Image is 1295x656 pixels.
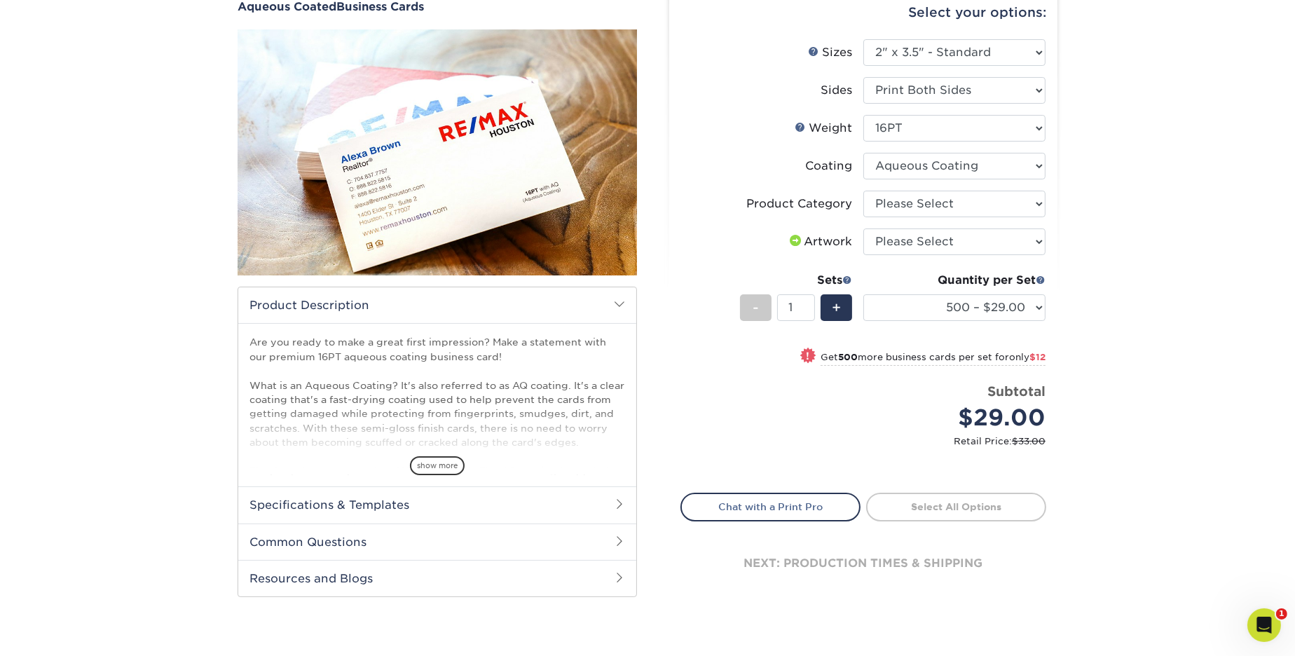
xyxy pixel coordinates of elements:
[863,272,1046,289] div: Quantity per Set
[238,287,636,323] h2: Product Description
[680,493,861,521] a: Chat with a Print Pro
[795,120,852,137] div: Weight
[821,82,852,99] div: Sides
[821,352,1046,366] small: Get more business cards per set for
[692,435,1046,448] small: Retail Price:
[808,44,852,61] div: Sizes
[410,456,465,475] span: show more
[838,352,858,362] strong: 500
[1012,436,1046,446] span: $33.00
[238,486,636,523] h2: Specifications & Templates
[753,297,759,318] span: -
[238,524,636,560] h2: Common Questions
[866,493,1046,521] a: Select All Options
[807,349,810,364] span: !
[832,297,841,318] span: +
[874,401,1046,435] div: $29.00
[1247,608,1281,642] iframe: Intercom live chat
[249,335,625,563] p: Are you ready to make a great first impression? Make a statement with our premium 16PT aqueous co...
[987,383,1046,399] strong: Subtotal
[740,272,852,289] div: Sets
[680,521,1046,606] div: next: production times & shipping
[1276,608,1287,620] span: 1
[238,560,636,596] h2: Resources and Blogs
[746,196,852,212] div: Product Category
[1029,352,1046,362] span: $12
[805,158,852,175] div: Coating
[787,233,852,250] div: Artwork
[1009,352,1046,362] span: only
